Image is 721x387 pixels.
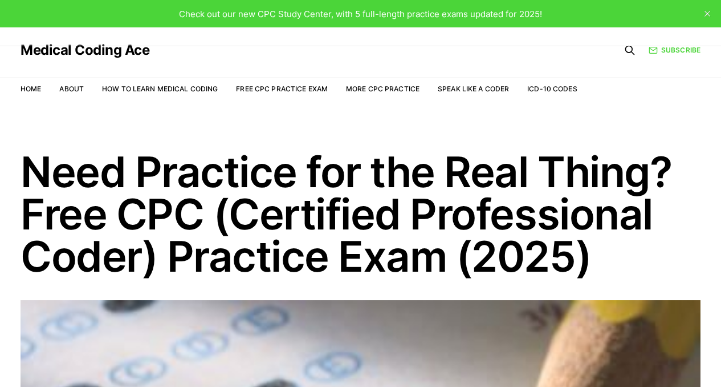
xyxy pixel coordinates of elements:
a: More CPC Practice [346,84,419,93]
h1: Need Practice for the Real Thing? Free CPC (Certified Professional Coder) Practice Exam (2025) [21,151,700,277]
button: close [698,5,716,23]
a: How to Learn Medical Coding [102,84,218,93]
a: About [59,84,84,93]
a: ICD-10 Codes [527,84,577,93]
a: Home [21,84,41,93]
a: Subscribe [649,45,700,55]
span: Check out our new CPC Study Center, with 5 full-length practice exams updated for 2025! [179,9,542,19]
a: Free CPC Practice Exam [236,84,328,93]
a: Speak Like a Coder [438,84,509,93]
iframe: portal-trigger [532,331,721,387]
a: Medical Coding Ace [21,43,149,57]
